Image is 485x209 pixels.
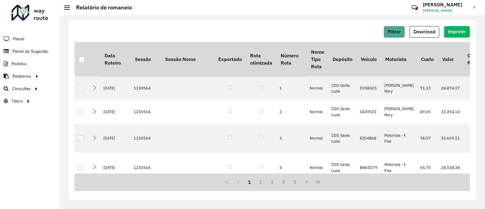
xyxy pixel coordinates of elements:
[328,100,356,124] td: CDD Santa Luzia
[278,176,289,188] button: 4
[312,176,324,188] button: Last Page
[100,123,131,153] td: [DATE]
[301,176,312,188] button: Next Page
[444,26,470,38] button: Imprimir
[307,76,328,100] td: Normal
[12,86,31,92] span: Consultas
[357,42,381,76] th: Veículo
[12,98,23,104] span: Tático
[131,42,161,76] th: Sessão
[12,61,27,67] span: Pedidos
[276,100,307,124] td: 2
[410,26,439,38] button: Download
[381,76,417,100] td: [PERSON_NAME] Nery
[438,153,463,182] td: 28.538,38
[417,123,438,153] td: 98,57
[413,29,435,34] span: Download
[100,100,131,124] td: [DATE]
[289,176,301,188] button: 5
[438,100,463,124] td: 33.354,14
[246,42,276,76] th: Rota otimizada
[131,76,161,100] td: 1230564
[423,8,468,13] span: [PERSON_NAME]
[214,42,246,76] th: Exportado
[276,42,307,76] th: Número Rota
[381,42,417,76] th: Motorista
[266,176,278,188] button: 3
[357,123,381,153] td: EZO4B68
[417,100,438,124] td: 89,65
[255,176,266,188] button: 2
[131,153,161,182] td: 1230564
[100,153,131,182] td: [DATE]
[438,123,463,153] td: 33.609,11
[244,176,255,188] button: 1
[307,153,328,182] td: Normal
[381,123,417,153] td: Motorista - F. Fixa
[131,100,161,124] td: 1230564
[328,42,356,76] th: Depósito
[357,153,381,182] td: BNK5D79
[357,100,381,124] td: GGX9I23
[70,4,132,11] h2: Relatório de romaneio
[417,76,438,100] td: 71,33
[328,153,356,182] td: CDD Santa Luzia
[438,76,463,100] td: 28.874,97
[276,123,307,153] td: 3
[328,123,356,153] td: CDD Santa Luzia
[381,100,417,124] td: [PERSON_NAME] Nery
[417,42,438,76] th: Custo
[307,123,328,153] td: Normal
[161,42,214,76] th: Sessão Nome
[100,42,131,76] th: Data Roteiro
[438,42,463,76] th: Valor
[131,123,161,153] td: 1230564
[423,2,468,8] h3: [PERSON_NAME]
[13,36,24,42] span: Painel
[328,76,356,100] td: CDD Santa Luzia
[408,1,421,14] a: Contato Rápido
[12,73,31,79] span: Relatórios
[276,153,307,182] td: 4
[357,76,381,100] td: DVS8G01
[307,100,328,124] td: Normal
[307,42,328,76] th: Nome Tipo Rota
[100,76,131,100] td: [DATE]
[12,48,48,55] span: Painel de Sugestão
[417,153,438,182] td: 65,75
[381,153,417,182] td: Motorista - F. Fixa
[388,29,401,34] span: Filtrar
[448,29,466,34] span: Imprimir
[384,26,405,38] button: Filtrar
[276,76,307,100] td: 1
